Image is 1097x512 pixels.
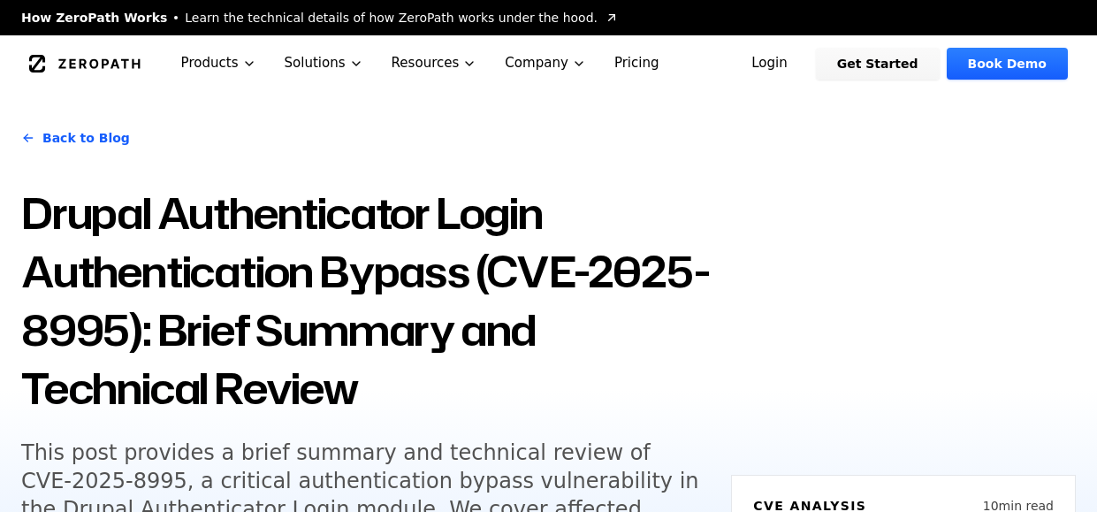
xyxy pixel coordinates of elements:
[600,35,674,91] a: Pricing
[21,113,130,163] a: Back to Blog
[491,35,600,91] button: Company
[185,9,598,27] span: Learn the technical details of how ZeroPath works under the hood.
[377,35,491,91] button: Resources
[730,48,809,80] a: Login
[270,35,377,91] button: Solutions
[947,48,1068,80] a: Book Demo
[816,48,940,80] a: Get Started
[21,184,710,417] h1: Drupal Authenticator Login Authentication Bypass (CVE-2025-8995): Brief Summary and Technical Review
[167,35,270,91] button: Products
[21,9,167,27] span: How ZeroPath Works
[21,9,619,27] a: How ZeroPath WorksLearn the technical details of how ZeroPath works under the hood.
